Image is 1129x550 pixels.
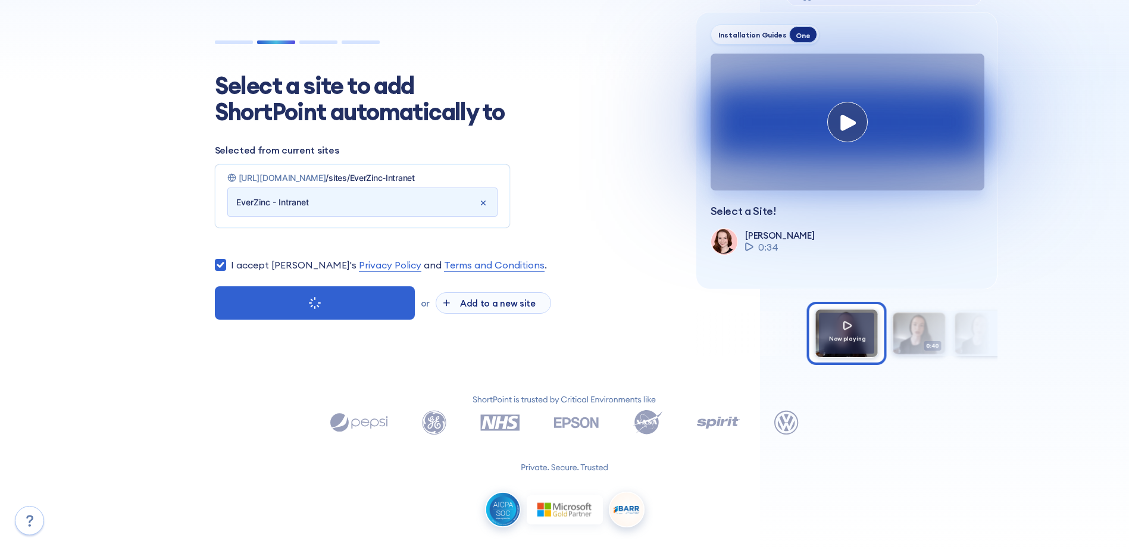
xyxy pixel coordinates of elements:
[215,73,524,125] h1: Select a site to add ShortPoint automatically to
[421,298,430,309] span: or
[231,258,547,272] label: I accept [PERSON_NAME]'s and .
[326,173,414,183] span: /sites/EverZinc-Intranet
[215,143,667,157] p: Selected from current sites
[239,173,326,183] span: [URL][DOMAIN_NAME]
[745,230,814,241] p: [PERSON_NAME]
[436,292,551,314] button: Add to a new site
[444,258,545,272] a: Terms and Conditions
[924,341,942,351] span: 0:40
[829,335,866,342] span: Now playing
[711,229,736,254] img: shortpoint-support-team
[218,168,507,187] div: https://everzinc.sharepoint.com/sites/EverZinc-Intranet
[236,193,478,212] input: Search sites
[711,205,983,218] p: Select a Site!
[718,30,787,39] div: Installation Guides
[452,298,543,309] span: Add to a new site
[986,341,1003,351] span: 0:07
[789,26,817,43] div: One
[758,240,778,254] span: 0:34
[915,412,1129,550] iframe: Chat Widget
[359,258,421,272] a: Privacy Policy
